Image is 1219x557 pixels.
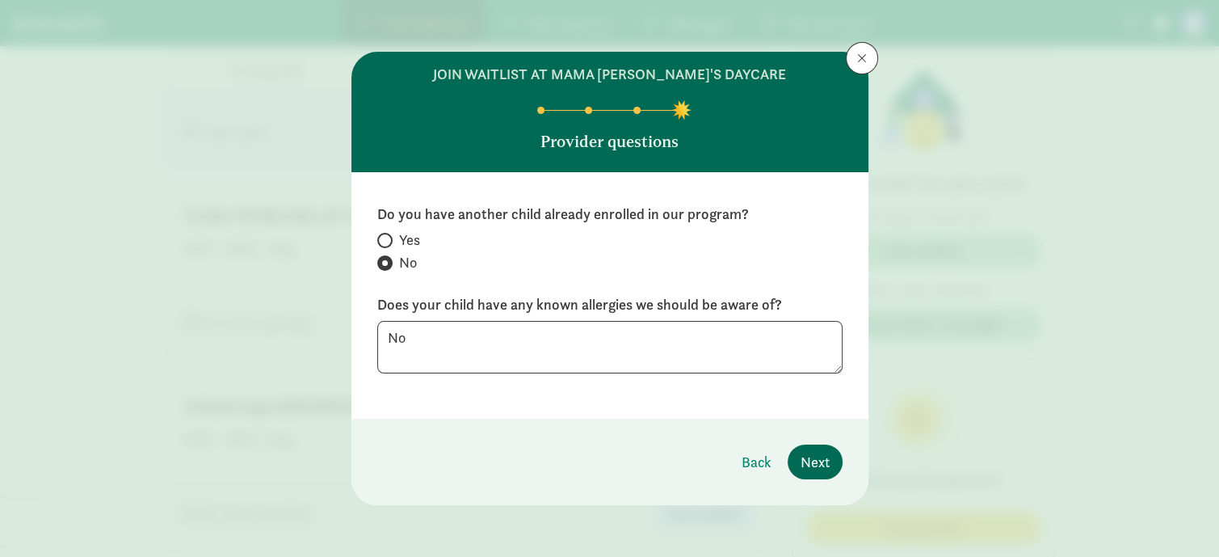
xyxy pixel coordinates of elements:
[540,130,679,153] p: Provider questions
[399,230,420,250] span: Yes
[788,445,843,479] button: Next
[377,295,843,314] label: Does your child have any known allergies we should be aware of?
[433,65,786,84] h6: join waitlist at Mama [PERSON_NAME]'s Daycare
[399,253,417,272] span: No
[377,205,843,224] label: Do you have another child already enrolled in our program?
[801,451,830,473] span: Next
[729,445,784,479] button: Back
[742,451,771,473] span: Back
